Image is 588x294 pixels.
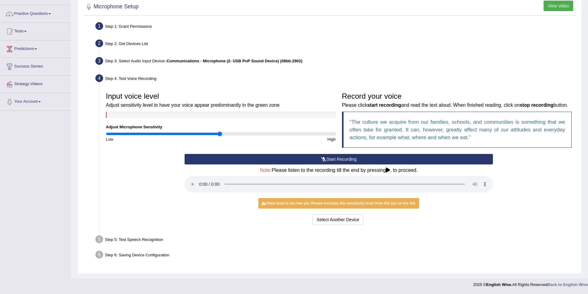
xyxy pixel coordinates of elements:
div: Step 4: Test Voice Recording [93,72,579,86]
div: High [221,136,339,142]
div: Step 5: Test Speech Recognition [93,234,579,247]
h3: Record your voice [342,92,572,109]
a: Success Stories [0,58,71,73]
h3: Input voice level [106,92,336,109]
button: Select Another Device [313,214,363,225]
div: Low [103,136,221,142]
span: Note: [260,168,272,173]
strong: English Wise. [486,282,512,287]
h4: Please listen to the recording till the end by pressing , to proceed. [185,168,493,173]
span: – [165,59,302,63]
b: stop recording [520,102,553,108]
div: Step 2: Get Devices List [93,38,579,51]
a: Strategy Videos [0,76,71,91]
div: Step 3: Select Audio Input Device [93,55,579,69]
a: Back to English Wise [548,282,588,287]
button: Start Recording [185,154,493,164]
button: View Video [544,1,573,11]
small: Please click and read the text aloud. When finished reading, click on button. [342,102,568,108]
small: Adjust sensitivity level to have your voice appear predominantly in the green zone [106,102,280,108]
label: Adjust Microphone Senstivity [106,124,162,130]
a: Tests [0,23,71,38]
h2: Microphone Setup [84,2,139,11]
b: Communications - Microphone (2- USB PnP Sound Device) (08bb:2902) [167,59,302,63]
a: Your Account [0,93,71,109]
div: Step 6: Saving Device Configuration [93,249,579,263]
a: Practice Questions [0,5,71,21]
a: Predictions [0,40,71,56]
b: start recording [367,102,401,108]
div: 2025 © All Rights Reserved [473,279,588,288]
q: The culture we acquire from our families, schools, and communities is something that we often tak... [350,119,565,140]
div: Voice level is too low yet. Please increase the sensitivity level from the bar on the left. [258,198,419,209]
div: Step 1: Grant Permissions [93,20,579,34]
